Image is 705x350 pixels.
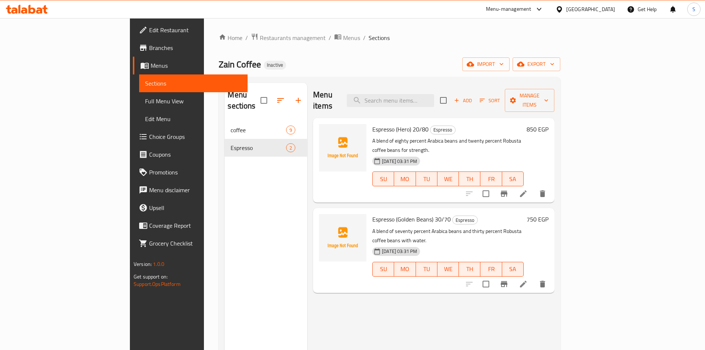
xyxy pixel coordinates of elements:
[453,96,473,105] span: Add
[149,203,242,212] span: Upsell
[527,124,548,134] h6: 850 EGP
[397,264,413,274] span: MO
[145,114,242,123] span: Edit Menu
[319,214,366,261] img: Espresso (Golden Beans) 30/70
[379,158,420,165] span: [DATE] 03:31 PM
[453,216,477,224] span: Espresso
[264,61,286,70] div: Inactive
[372,262,394,277] button: SU
[505,264,521,274] span: SA
[369,33,390,42] span: Sections
[347,94,434,107] input: search
[225,121,307,139] div: coffee9
[462,174,477,184] span: TH
[519,280,528,289] a: Edit menu item
[483,174,499,184] span: FR
[133,21,248,39] a: Edit Restaurant
[419,264,434,274] span: TU
[459,262,480,277] button: TH
[133,57,248,74] a: Menus
[566,5,615,13] div: [GEOGRAPHIC_DATA]
[134,272,168,281] span: Get support on:
[527,214,548,224] h6: 750 EGP
[225,118,307,160] nav: Menu sections
[437,262,459,277] button: WE
[149,150,242,159] span: Coupons
[225,139,307,157] div: Espresso2
[519,189,528,198] a: Edit menu item
[133,217,248,234] a: Coverage Report
[379,248,420,255] span: [DATE] 03:31 PM
[483,264,499,274] span: FR
[513,57,560,71] button: export
[480,171,502,186] button: FR
[133,39,248,57] a: Branches
[149,26,242,34] span: Edit Restaurant
[416,262,437,277] button: TU
[343,33,360,42] span: Menus
[149,186,242,194] span: Menu disclaimer
[459,171,480,186] button: TH
[372,227,524,245] p: A blend of seventy percent Arabica beans and thirty percent Robusta coffee beans with water.
[478,95,502,106] button: Sort
[272,91,289,109] span: Sort sections
[313,89,338,111] h2: Menu items
[478,276,494,292] span: Select to update
[394,262,416,277] button: MO
[462,264,477,274] span: TH
[286,126,295,134] div: items
[149,132,242,141] span: Choice Groups
[436,93,451,108] span: Select section
[480,96,500,105] span: Sort
[478,186,494,201] span: Select to update
[502,262,524,277] button: SA
[149,221,242,230] span: Coverage Report
[133,199,248,217] a: Upsell
[518,60,554,69] span: export
[134,279,181,289] a: Support.OpsPlatform
[486,5,531,14] div: Menu-management
[376,174,391,184] span: SU
[372,124,429,135] span: Espresso (Hero) 20/80
[505,89,554,112] button: Manage items
[139,110,248,128] a: Edit Menu
[151,61,242,70] span: Menus
[511,91,548,110] span: Manage items
[231,143,286,152] span: Espresso
[692,5,695,13] span: S
[452,216,478,224] div: Espresso
[495,185,513,203] button: Branch-specific-item
[319,124,366,171] img: Espresso (Hero) 20/80
[502,171,524,186] button: SA
[534,275,551,293] button: delete
[419,174,434,184] span: TU
[430,126,456,134] div: Espresso
[231,126,286,134] span: coffee
[329,33,331,42] li: /
[260,33,326,42] span: Restaurants management
[149,168,242,177] span: Promotions
[372,171,394,186] button: SU
[462,57,510,71] button: import
[468,60,504,69] span: import
[534,185,551,203] button: delete
[376,264,391,274] span: SU
[139,74,248,92] a: Sections
[440,174,456,184] span: WE
[134,259,152,269] span: Version:
[133,146,248,163] a: Coupons
[289,91,307,109] button: Add section
[437,171,459,186] button: WE
[133,128,248,146] a: Choice Groups
[251,33,326,43] a: Restaurants management
[133,163,248,181] a: Promotions
[133,181,248,199] a: Menu disclaimer
[394,171,416,186] button: MO
[133,234,248,252] a: Grocery Checklist
[372,214,451,225] span: Espresso (Golden Beans) 30/70
[495,275,513,293] button: Branch-specific-item
[334,33,360,43] a: Menus
[139,92,248,110] a: Full Menu View
[149,43,242,52] span: Branches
